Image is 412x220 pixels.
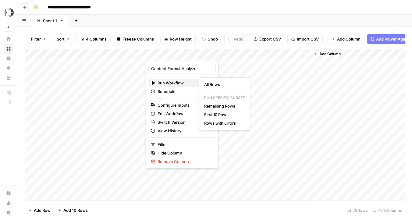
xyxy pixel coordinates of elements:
span: First 10 Rows [204,112,243,118]
span: All Rows [204,81,243,87]
p: Run Specific Subset [202,94,247,102]
span: Add Column [319,51,341,57]
span: Remaining Rows [204,103,243,109]
span: Rows with Errors [204,120,243,126]
button: Add Column [311,50,343,58]
span: Run Workflow [158,80,205,86]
